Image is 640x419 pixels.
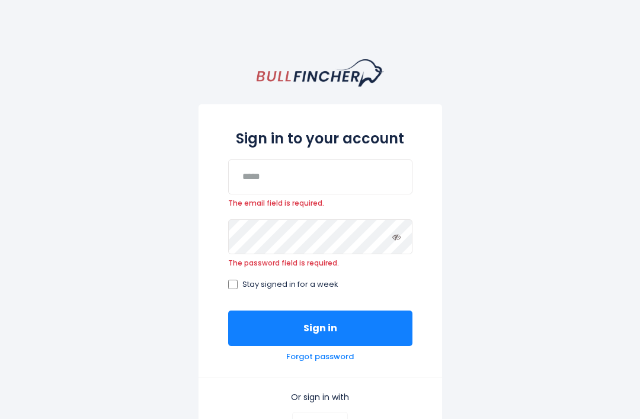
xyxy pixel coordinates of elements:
a: Forgot password [286,352,354,362]
p: Or sign in with [228,392,412,402]
a: homepage [257,59,384,87]
span: The password field is required. [228,258,412,268]
span: Stay signed in for a week [242,280,338,290]
span: The email field is required. [228,199,412,208]
button: Sign in [228,311,412,346]
h2: Sign in to your account [228,130,412,148]
input: Stay signed in for a week [228,280,238,289]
